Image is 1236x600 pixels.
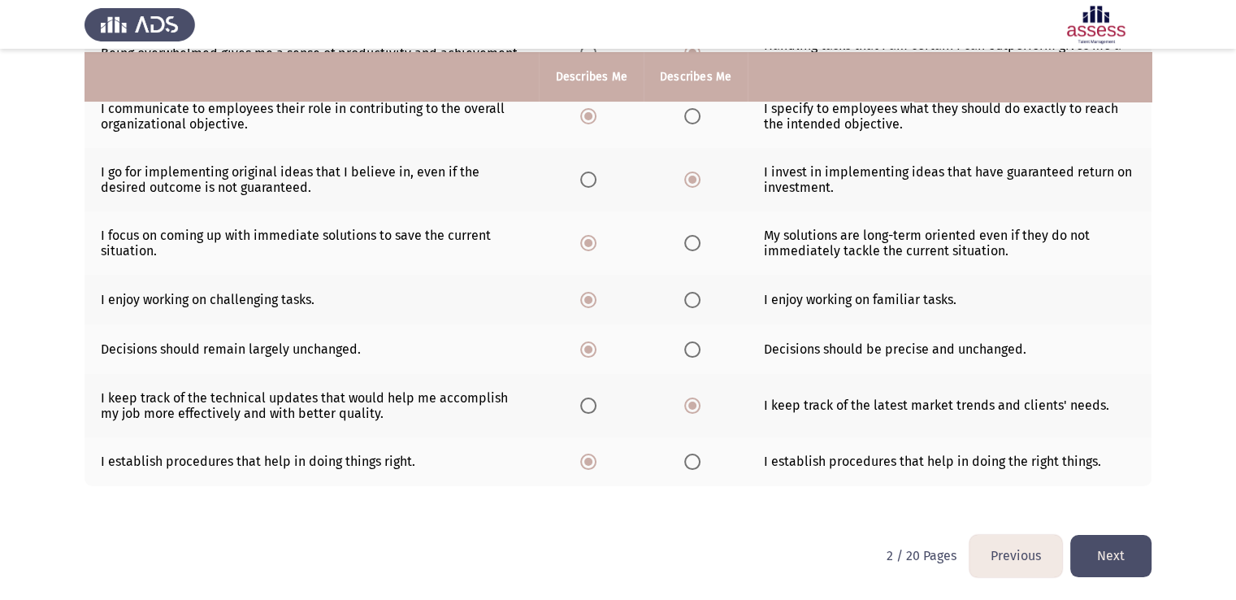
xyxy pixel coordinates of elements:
[580,454,603,469] mat-radio-group: Select an option
[85,437,539,487] td: I establish procedures that help in doing things right.
[1070,535,1151,576] button: load next page
[85,275,539,324] td: I enjoy working on challenging tasks.
[684,454,707,469] mat-radio-group: Select an option
[580,235,603,250] mat-radio-group: Select an option
[684,291,707,307] mat-radio-group: Select an option
[85,211,539,275] td: I focus on coming up with immediate solutions to save the current situation.
[539,52,643,102] th: Describes Me
[580,291,603,307] mat-radio-group: Select an option
[580,172,603,187] mat-radio-group: Select an option
[748,374,1151,437] td: I keep track of the latest market trends and clients' needs.
[684,397,707,412] mat-radio-group: Select an option
[748,148,1151,211] td: I invest in implementing ideas that have guaranteed return on investment.
[748,437,1151,487] td: I establish procedures that help in doing the right things.
[684,235,707,250] mat-radio-group: Select an option
[969,535,1062,576] button: load previous page
[887,548,956,563] p: 2 / 20 Pages
[580,108,603,124] mat-radio-group: Select an option
[85,85,539,148] td: I communicate to employees their role in contributing to the overall organizational objective.
[85,324,539,374] td: Decisions should remain largely unchanged.
[580,397,603,412] mat-radio-group: Select an option
[748,275,1151,324] td: I enjoy working on familiar tasks.
[85,148,539,211] td: I go for implementing original ideas that I believe in, even if the desired outcome is not guaran...
[748,85,1151,148] td: I specify to employees what they should do exactly to reach the intended objective.
[85,374,539,437] td: I keep track of the technical updates that would help me accomplish my job more effectively and w...
[644,52,748,102] th: Describes Me
[748,324,1151,374] td: Decisions should be precise and unchanged.
[85,2,195,47] img: Assess Talent Management logo
[684,172,707,187] mat-radio-group: Select an option
[684,341,707,356] mat-radio-group: Select an option
[580,341,603,356] mat-radio-group: Select an option
[684,108,707,124] mat-radio-group: Select an option
[1041,2,1151,47] img: Assessment logo of Potentiality Assessment R2 (EN/AR)
[748,211,1151,275] td: My solutions are long-term oriented even if they do not immediately tackle the current situation.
